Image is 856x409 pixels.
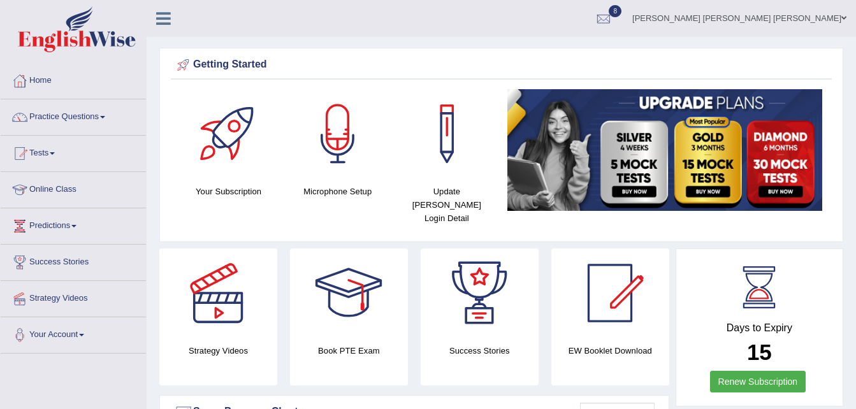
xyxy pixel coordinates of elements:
[1,172,146,204] a: Online Class
[398,185,495,225] h4: Update [PERSON_NAME] Login Detail
[289,185,386,198] h4: Microphone Setup
[609,5,621,17] span: 8
[1,99,146,131] a: Practice Questions
[1,245,146,276] a: Success Stories
[421,344,539,357] h4: Success Stories
[1,317,146,349] a: Your Account
[747,340,772,364] b: 15
[1,63,146,95] a: Home
[710,371,806,392] a: Renew Subscription
[174,55,829,75] div: Getting Started
[290,344,408,357] h4: Book PTE Exam
[1,208,146,240] a: Predictions
[1,281,146,313] a: Strategy Videos
[551,344,669,357] h4: EW Booklet Download
[159,344,277,357] h4: Strategy Videos
[180,185,277,198] h4: Your Subscription
[690,322,829,334] h4: Days to Expiry
[507,89,822,211] img: small5.jpg
[1,136,146,168] a: Tests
